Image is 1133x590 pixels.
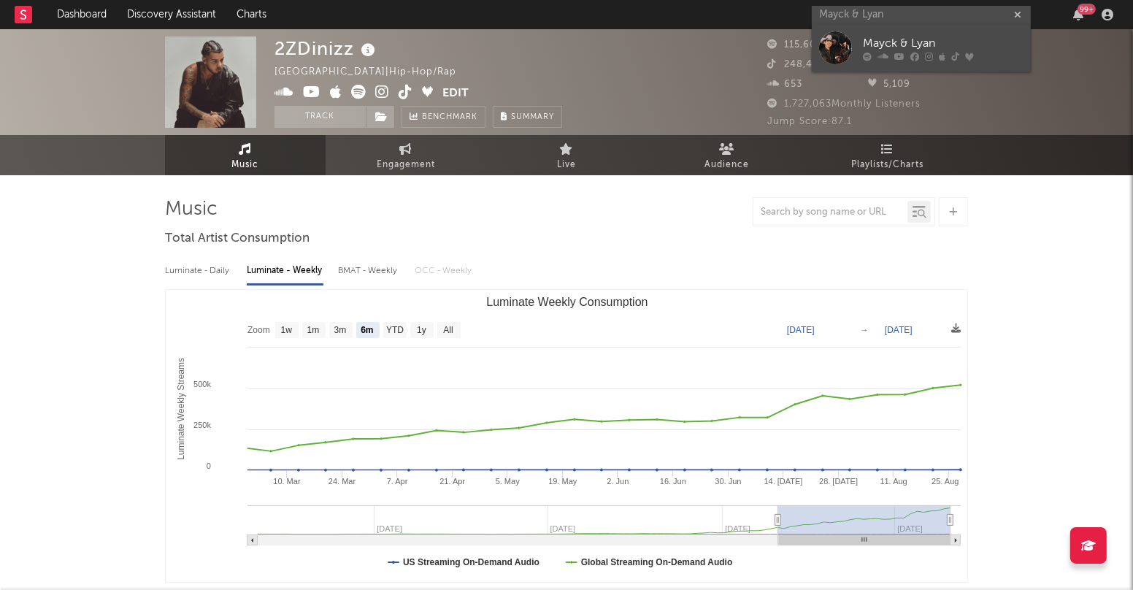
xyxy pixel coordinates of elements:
[860,325,869,335] text: →
[307,326,320,336] text: 1m
[548,477,577,486] text: 19. May
[852,156,924,174] span: Playlists/Charts
[439,477,465,486] text: 21. Apr
[274,64,473,81] div: [GEOGRAPHIC_DATA] | Hip-Hop/Rap
[247,326,270,336] text: Zoom
[387,477,408,486] text: 7. Apr
[165,230,310,248] span: Total Artist Consumption
[767,60,826,69] span: 248,400
[647,135,807,175] a: Audience
[361,326,373,336] text: 6m
[274,37,379,61] div: 2ZDinizz
[764,477,803,486] text: 14. [DATE]
[165,135,326,175] a: Music
[705,156,750,174] span: Audience
[386,326,404,336] text: YTD
[443,326,453,336] text: All
[176,358,186,460] text: Luminate Weekly Streams
[767,117,852,126] span: Jump Score: 87.1
[273,477,301,486] text: 10. Mar
[496,477,521,486] text: 5. May
[274,106,366,128] button: Track
[557,156,576,174] span: Live
[232,156,259,174] span: Music
[422,109,477,126] span: Benchmark
[193,421,211,429] text: 250k
[767,99,921,109] span: 1,727,063 Monthly Listeners
[607,477,629,486] text: 2. Jun
[1073,9,1083,20] button: 99+
[819,477,858,486] text: 28. [DATE]
[377,156,435,174] span: Engagement
[329,477,356,486] text: 24. Mar
[166,290,968,582] svg: Luminate Weekly Consumption
[812,24,1031,72] a: Mayck & Lyan
[403,557,539,567] text: US Streaming On-Demand Audio
[281,326,293,336] text: 1w
[417,326,426,336] text: 1y
[753,207,907,218] input: Search by song name or URL
[493,106,562,128] button: Summary
[660,477,686,486] text: 16. Jun
[442,85,469,103] button: Edit
[1078,4,1096,15] div: 99 +
[767,40,822,50] span: 115,607
[880,477,907,486] text: 11. Aug
[863,35,1023,53] div: Mayck & Lyan
[334,326,347,336] text: 3m
[812,6,1031,24] input: Search for artists
[165,258,232,283] div: Luminate - Daily
[247,258,323,283] div: Luminate - Weekly
[807,135,968,175] a: Playlists/Charts
[338,258,400,283] div: BMAT - Weekly
[511,113,554,121] span: Summary
[486,296,648,308] text: Luminate Weekly Consumption
[581,557,733,567] text: Global Streaming On-Demand Audio
[787,325,815,335] text: [DATE]
[715,477,741,486] text: 30. Jun
[326,135,486,175] a: Engagement
[885,325,913,335] text: [DATE]
[207,461,211,470] text: 0
[767,80,802,89] span: 653
[932,477,959,486] text: 25. Aug
[402,106,485,128] a: Benchmark
[486,135,647,175] a: Live
[868,80,911,89] span: 5,109
[193,380,211,388] text: 500k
